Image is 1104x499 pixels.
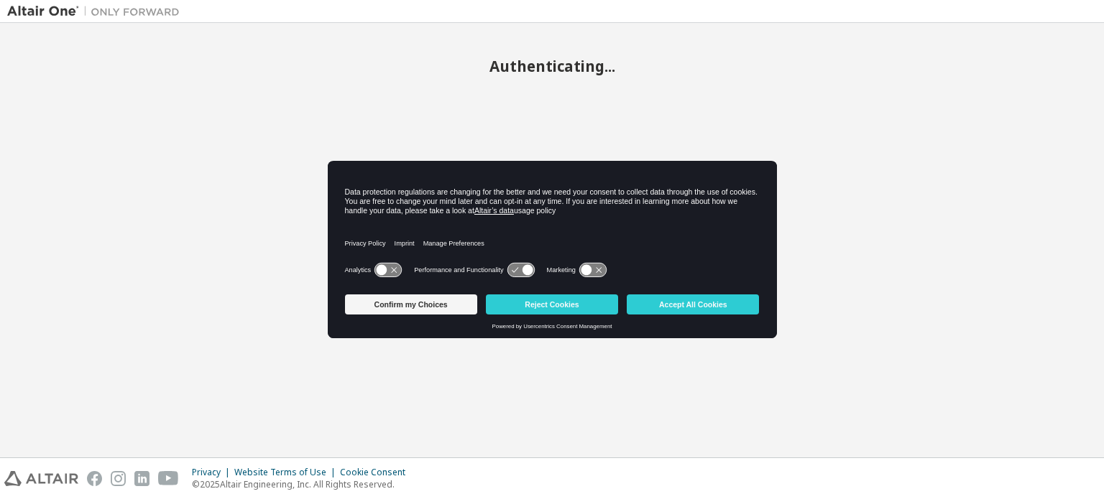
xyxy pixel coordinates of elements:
img: facebook.svg [87,471,102,486]
p: © 2025 Altair Engineering, Inc. All Rights Reserved. [192,478,414,490]
img: Altair One [7,4,187,19]
h2: Authenticating... [7,57,1097,75]
img: instagram.svg [111,471,126,486]
div: Privacy [192,467,234,478]
div: Website Terms of Use [234,467,340,478]
img: youtube.svg [158,471,179,486]
div: Cookie Consent [340,467,414,478]
img: altair_logo.svg [4,471,78,486]
img: linkedin.svg [134,471,149,486]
